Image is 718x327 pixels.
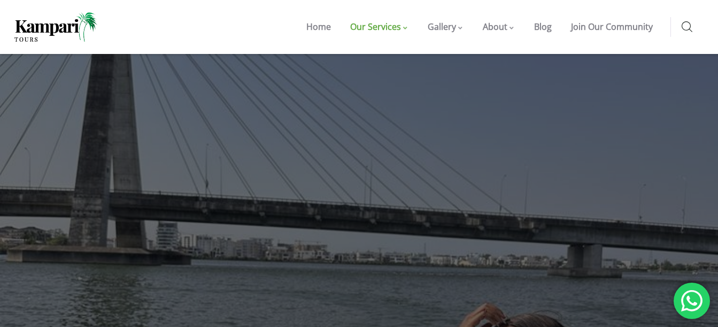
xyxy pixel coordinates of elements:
[350,21,401,33] span: Our Services
[534,21,552,33] span: Blog
[571,21,653,33] span: Join Our Community
[428,21,456,33] span: Gallery
[483,21,507,33] span: About
[306,21,331,33] span: Home
[14,12,97,42] img: Home
[674,283,710,319] div: Get a boat now!!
